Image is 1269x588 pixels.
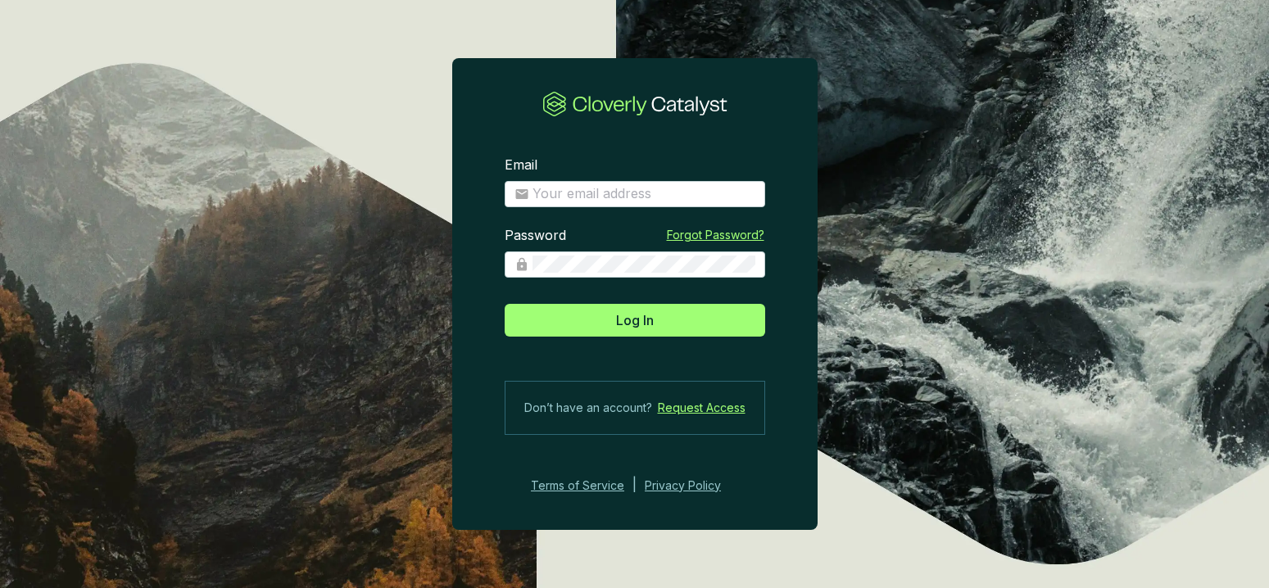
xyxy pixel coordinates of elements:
[533,256,755,274] input: Password
[505,156,537,174] label: Email
[645,476,743,495] a: Privacy Policy
[526,476,624,495] a: Terms of Service
[505,227,566,245] label: Password
[505,304,765,337] button: Log In
[533,185,755,203] input: Email
[616,310,654,330] span: Log In
[658,398,746,418] a: Request Access
[667,227,764,243] a: Forgot Password?
[632,476,637,495] div: |
[524,398,652,418] span: Don’t have an account?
